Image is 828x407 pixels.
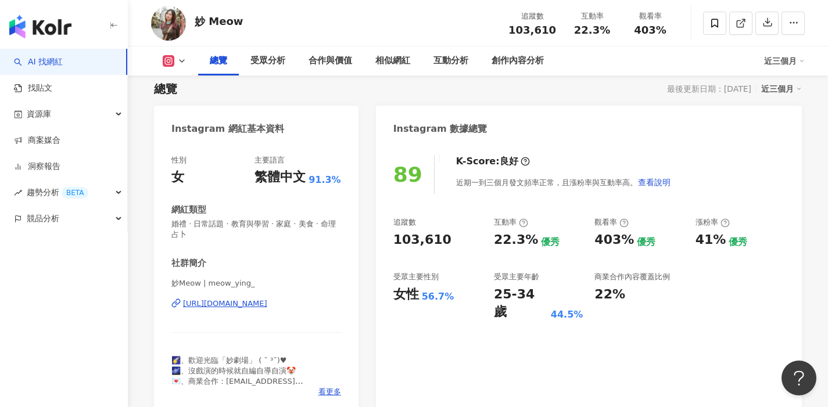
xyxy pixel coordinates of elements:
a: 洞察報告 [14,161,60,172]
div: 主要語言 [255,155,285,165]
div: 受眾主要性別 [393,272,439,282]
div: 56.7% [422,290,454,303]
a: [URL][DOMAIN_NAME] [171,298,341,309]
div: 受眾主要年齡 [494,272,539,282]
div: 繁體中文 [255,168,306,186]
a: 找貼文 [14,82,52,94]
span: 103,610 [508,24,556,36]
a: 商案媒合 [14,135,60,146]
div: K-Score : [456,155,530,168]
span: 91.3% [309,174,341,186]
div: 近期一到三個月發文頻率正常，且漲粉率與互動率高。 [456,171,671,194]
div: 妙 Meow [195,14,243,28]
span: 看更多 [318,387,341,397]
div: 社群簡介 [171,257,206,269]
div: 商業合作內容覆蓋比例 [594,272,670,282]
div: 漲粉率 [696,217,730,228]
span: 妙Meow | meow_ying_ [171,278,341,289]
span: 🌠、歡迎光臨「妙劇場」 ( ˘ ³˘)♥︎ 🌌、沒戲演的時候就自編自導自演🤡 💌、商業合作：[EMAIL_ADDRESS][DOMAIN_NAME] 🍠、和藏鏡人的副頻道 @digua_tv [171,356,303,407]
span: 資源庫 [27,101,51,127]
button: 查看說明 [637,171,671,194]
div: [URL][DOMAIN_NAME] [183,298,267,309]
div: 總覽 [210,54,227,68]
div: 創作內容分析 [492,54,544,68]
div: 最後更新日期：[DATE] [667,84,751,93]
div: 觀看率 [628,10,672,22]
img: KOL Avatar [151,6,186,41]
div: 網紅類型 [171,204,206,216]
div: 相似網紅 [375,54,410,68]
div: 89 [393,163,422,186]
div: 22% [594,286,625,304]
div: 優秀 [637,236,655,248]
span: 競品分析 [27,206,59,232]
span: 22.3% [574,24,610,36]
div: 優秀 [541,236,560,248]
div: 女 [171,168,184,186]
div: 互動分析 [433,54,468,68]
div: 性別 [171,155,187,165]
div: Instagram 網紅基本資料 [171,123,284,135]
div: 優秀 [729,236,747,248]
div: 22.3% [494,231,538,249]
span: 查看說明 [638,178,671,187]
span: 婚禮 · 日常話題 · 教育與學習 · 家庭 · 美食 · 命理占卜 [171,219,341,240]
div: 追蹤數 [393,217,416,228]
div: 41% [696,231,726,249]
div: 受眾分析 [250,54,285,68]
iframe: Help Scout Beacon - Open [782,361,816,395]
div: 合作與價值 [309,54,352,68]
div: 觀看率 [594,217,629,228]
span: 403% [634,24,666,36]
div: BETA [62,187,88,199]
a: searchAI 找網紅 [14,56,63,68]
div: 近三個月 [761,81,802,96]
div: 近三個月 [764,52,805,70]
div: 良好 [500,155,518,168]
div: 追蹤數 [508,10,556,22]
div: 25-34 歲 [494,286,548,322]
img: logo [9,15,71,38]
div: 103,610 [393,231,451,249]
div: 互動率 [494,217,528,228]
span: 趨勢分析 [27,179,88,206]
div: Instagram 數據總覽 [393,123,488,135]
span: rise [14,189,22,197]
div: 403% [594,231,634,249]
div: 總覽 [154,81,177,97]
div: 互動率 [570,10,614,22]
div: 44.5% [551,308,583,321]
div: 女性 [393,286,419,304]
